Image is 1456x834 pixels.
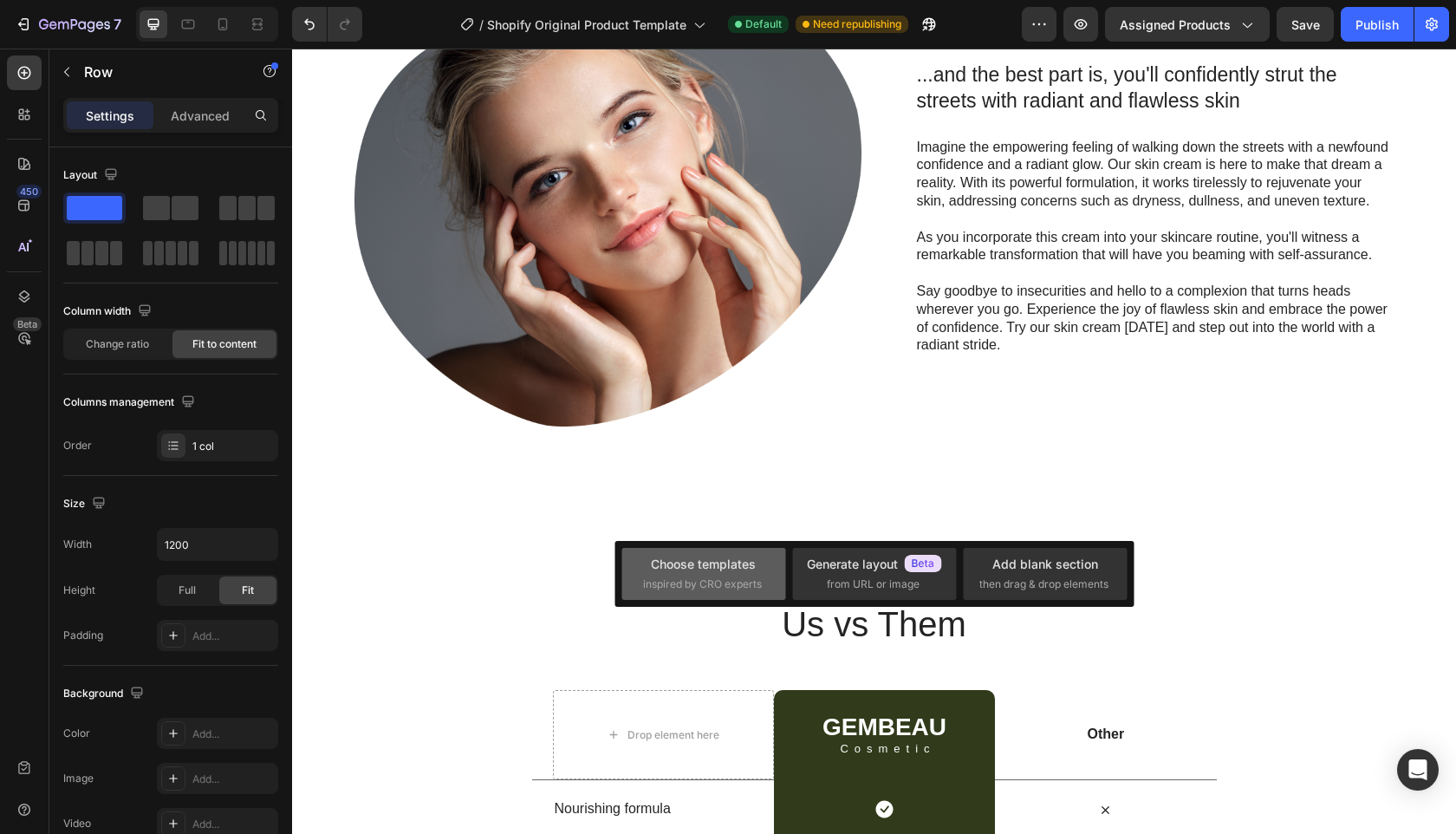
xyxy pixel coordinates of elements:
[16,185,42,199] div: 450
[1341,7,1414,42] button: Publish
[63,391,198,414] div: Columns management
[625,234,1101,306] p: Say goodbye to insecurities and hello to a complexion that turns heads wherever you go. Experienc...
[1105,7,1270,42] button: Assigned Products
[63,438,92,453] div: Order
[807,555,942,573] div: Generate layout
[63,628,103,643] div: Padding
[813,16,901,32] span: Need republishing
[487,16,686,34] span: Shopify Original Product Template
[242,583,254,598] span: Fit
[992,555,1098,573] div: Add blank section
[192,772,274,787] div: Add...
[263,752,480,770] p: Nourishing formula
[63,726,90,741] div: Color
[292,49,1456,834] iframe: Design area
[63,771,94,786] div: Image
[86,107,134,125] p: Settings
[63,492,109,516] div: Size
[63,583,95,598] div: Height
[171,107,230,125] p: Advanced
[1291,17,1320,32] span: Save
[63,682,147,706] div: Background
[114,14,121,35] p: 7
[13,317,42,331] div: Beta
[192,817,274,832] div: Add...
[827,577,920,592] span: from URL or image
[1277,7,1334,42] button: Save
[1355,16,1399,34] div: Publish
[240,551,925,600] h2: Us vs Them
[1120,16,1231,34] span: Assigned Products
[529,665,656,693] h2: GEMBEAU
[63,816,91,831] div: Video
[84,62,231,82] p: Row
[158,529,277,560] input: Auto
[192,726,274,742] div: Add...
[335,680,427,694] div: Drop element here
[625,90,1101,162] p: Imagine the empowering feeling of walking down the streets with a newfound confidence and a radia...
[979,577,1108,592] span: then drag & drop elements
[745,16,782,32] span: Default
[86,336,149,352] span: Change ratio
[479,16,484,34] span: /
[63,300,155,323] div: Column width
[192,439,274,454] div: 1 col
[63,164,121,187] div: Layout
[537,694,654,706] p: Cosmetic
[643,577,762,592] span: inspired by CRO experts
[7,7,129,42] button: 7
[292,7,362,42] div: Undo/Redo
[192,336,257,352] span: Fit to content
[651,555,756,573] div: Choose templates
[179,583,196,598] span: Full
[1397,749,1439,791] div: Open Intercom Messenger
[192,629,274,644] div: Add...
[705,677,922,695] p: Other
[625,180,1101,217] p: As you incorporate this cream into your skincare routine, you'll witness a remarkable transformat...
[63,537,92,552] div: Width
